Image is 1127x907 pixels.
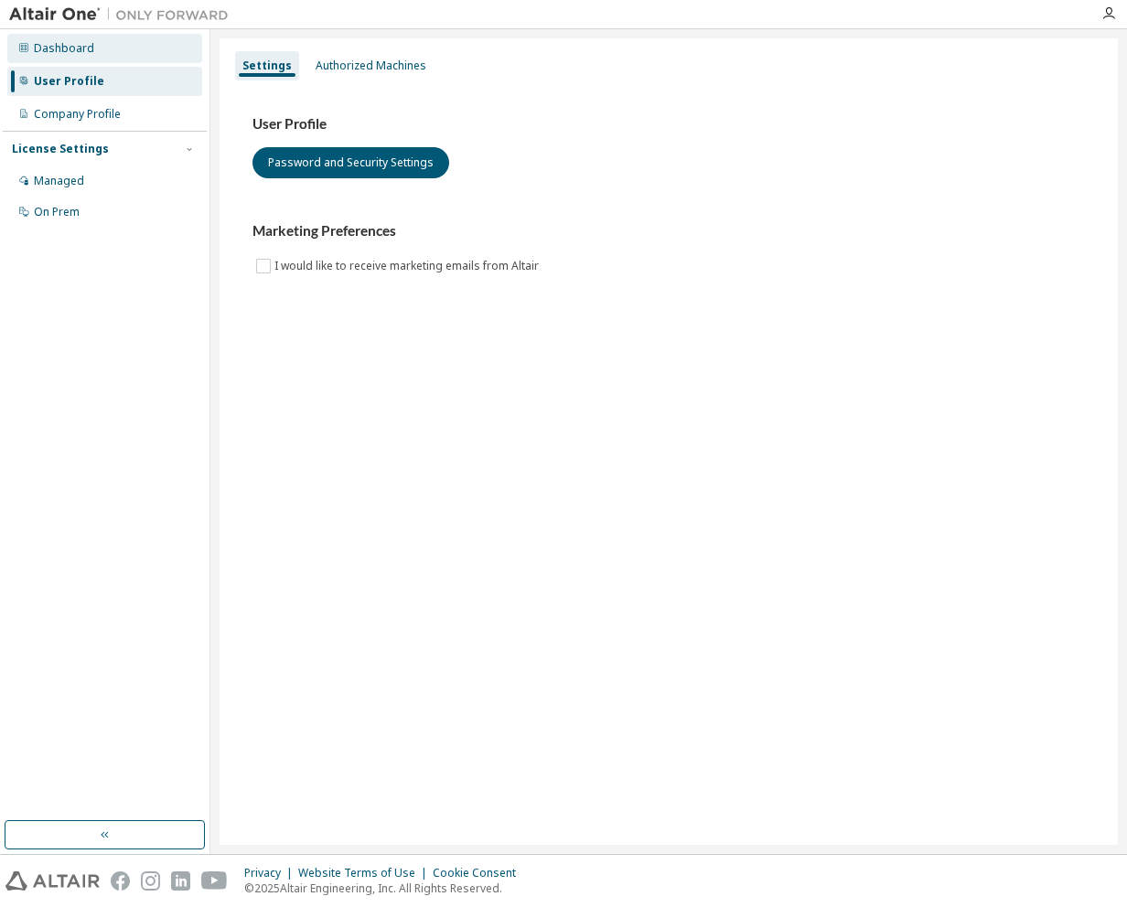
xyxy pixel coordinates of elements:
p: © 2025 Altair Engineering, Inc. All Rights Reserved. [244,880,527,896]
img: Altair One [9,5,238,24]
div: User Profile [34,74,104,89]
h3: User Profile [252,115,1085,133]
div: Company Profile [34,107,121,122]
div: Cookie Consent [433,866,527,880]
div: On Prem [34,205,80,219]
img: youtube.svg [201,871,228,891]
div: Managed [34,174,84,188]
div: Dashboard [34,41,94,56]
img: facebook.svg [111,871,130,891]
img: linkedin.svg [171,871,190,891]
img: altair_logo.svg [5,871,100,891]
div: Authorized Machines [316,59,426,73]
img: instagram.svg [141,871,160,891]
button: Password and Security Settings [252,147,449,178]
div: License Settings [12,142,109,156]
div: Settings [242,59,292,73]
div: Privacy [244,866,298,880]
h3: Marketing Preferences [252,222,1085,240]
div: Website Terms of Use [298,866,433,880]
label: I would like to receive marketing emails from Altair [274,255,542,277]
